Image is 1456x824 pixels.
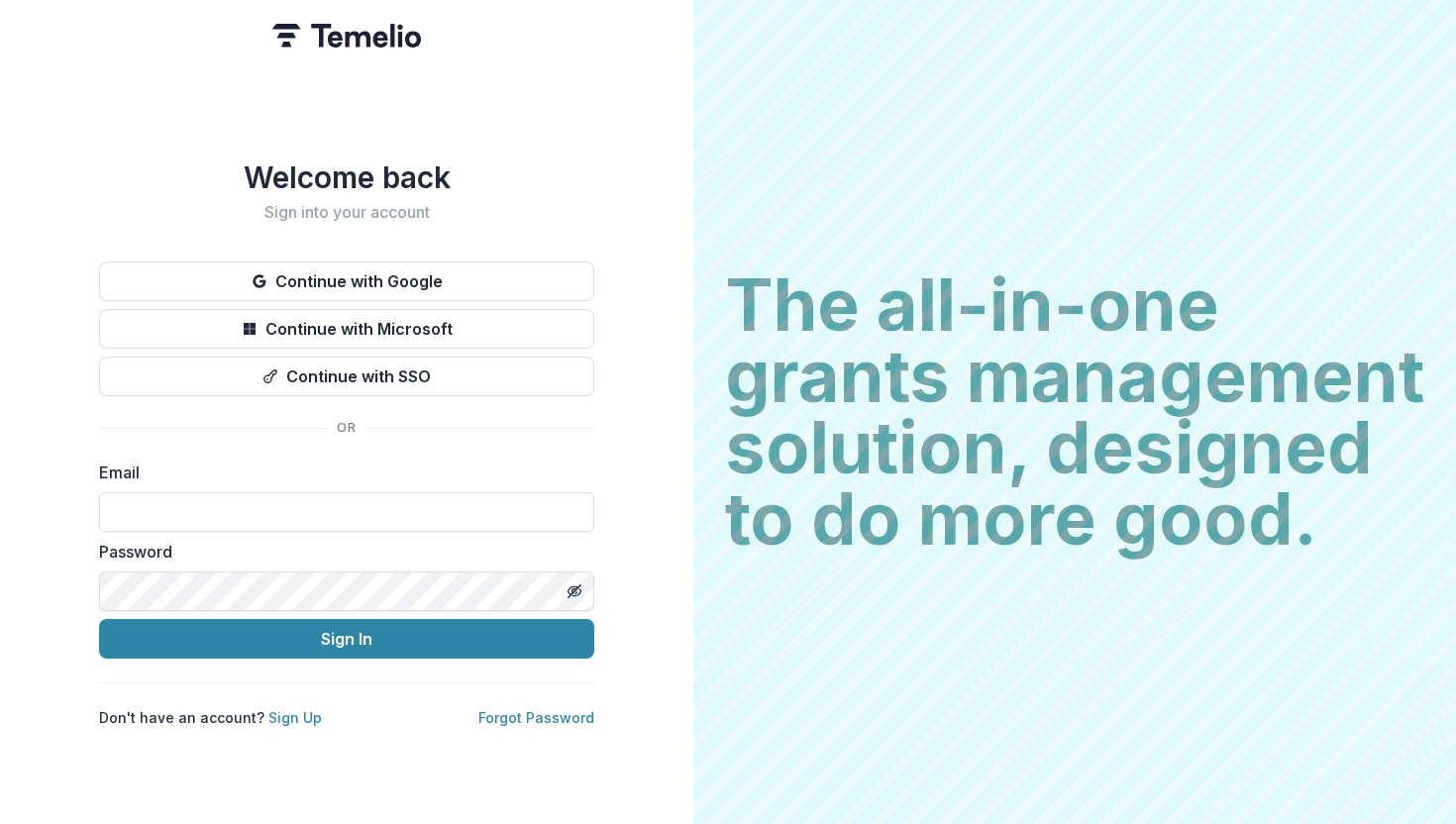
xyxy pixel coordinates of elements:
[268,709,322,726] a: Sign Up
[99,461,582,484] label: Email
[99,159,594,195] h1: Welcome back
[99,357,594,396] button: Continue with SSO
[559,575,590,607] button: Toggle password visibility
[99,203,594,222] h2: Sign into your account
[478,709,594,726] a: Forgot Password
[99,309,594,349] button: Continue with Microsoft
[99,540,582,564] label: Password
[272,24,421,48] img: Temelio
[99,261,594,301] button: Continue with Google
[99,619,594,659] button: Sign In
[99,707,322,728] p: Don't have an account?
